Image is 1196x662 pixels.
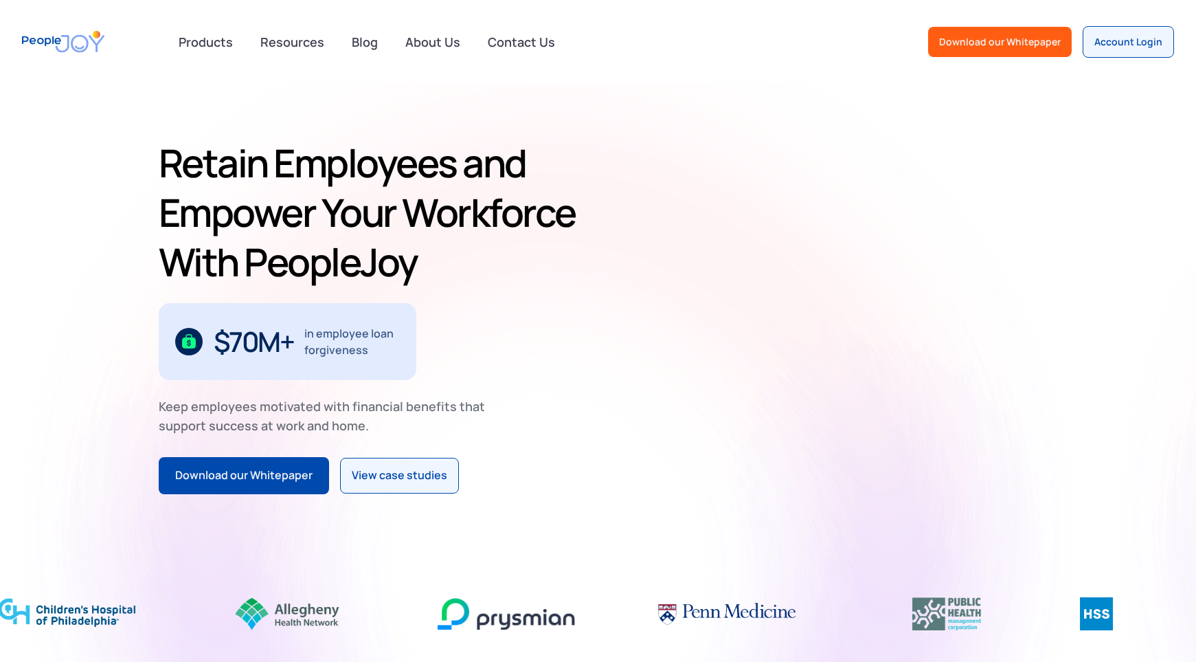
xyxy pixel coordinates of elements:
[1083,26,1174,58] a: Account Login
[214,331,294,353] div: $70M+
[159,397,497,435] div: Keep employees motivated with financial benefits that support success at work and home.
[939,35,1061,49] div: Download our Whitepaper
[175,467,313,485] div: Download our Whitepaper
[159,457,329,494] a: Download our Whitepaper
[170,28,241,56] div: Products
[159,303,416,380] div: 1 / 3
[252,27,332,57] a: Resources
[304,325,400,358] div: in employee loan forgiveness
[340,458,459,494] a: View case studies
[928,27,1072,57] a: Download our Whitepaper
[479,27,563,57] a: Contact Us
[1094,35,1162,49] div: Account Login
[22,22,104,61] a: home
[352,467,447,485] div: View case studies
[159,138,593,287] h1: Retain Employees and Empower Your Workforce With PeopleJoy
[397,27,469,57] a: About Us
[343,27,386,57] a: Blog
